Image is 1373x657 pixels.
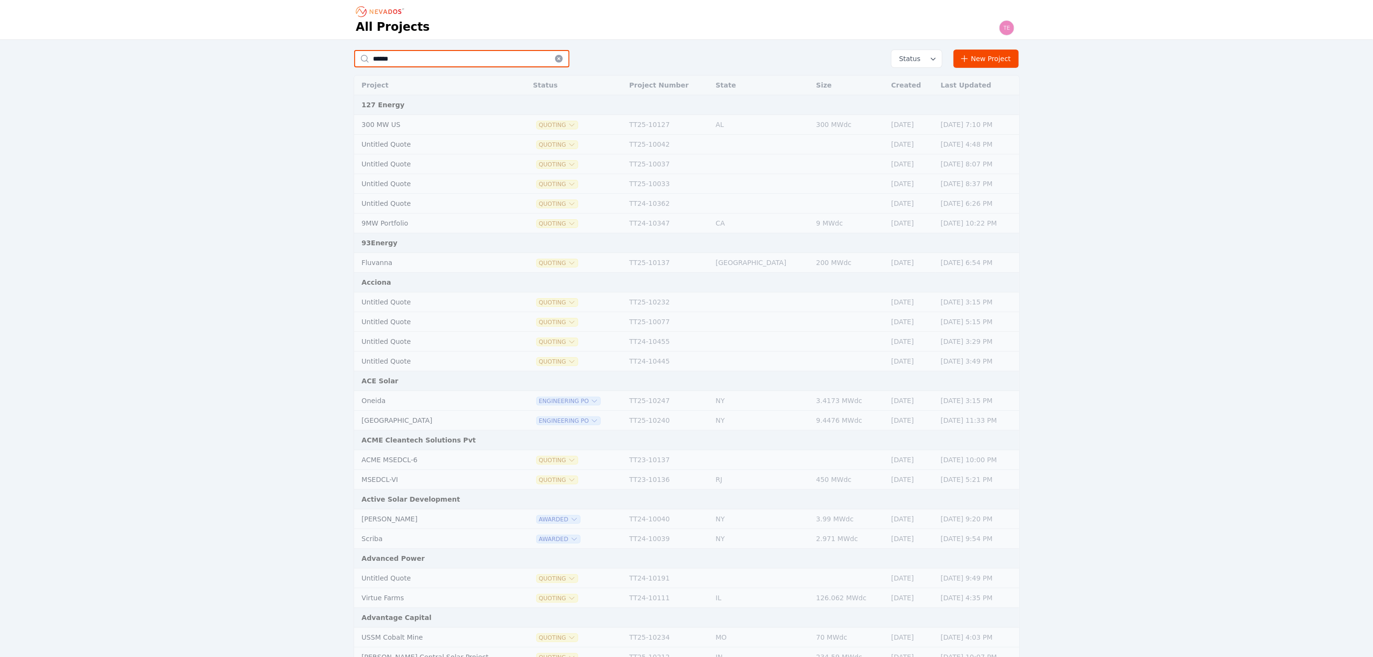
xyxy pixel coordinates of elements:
td: [DATE] [887,154,936,174]
td: [DATE] [887,253,936,273]
td: Advantage Capital [354,608,1019,628]
td: [PERSON_NAME] [354,509,505,529]
td: TT25-10240 [625,411,711,430]
td: Advanced Power [354,549,1019,569]
td: Untitled Quote [354,174,505,194]
td: Fluvanna [354,253,505,273]
td: [DATE] [887,450,936,470]
button: Quoting [537,338,578,346]
td: [DATE] [887,214,936,233]
td: 70 MWdc [811,628,886,647]
td: NY [711,509,811,529]
tr: ScribaAwardedTT24-10039NY2.971 MWdc[DATE][DATE] 9:54 PM [354,529,1019,549]
tr: [PERSON_NAME]AwardedTT24-10040NY3.99 MWdc[DATE][DATE] 9:20 PM [354,509,1019,529]
td: NY [711,529,811,549]
span: Quoting [537,634,578,642]
button: Status [891,50,942,67]
td: 300 MW US [354,115,505,135]
td: TT24-10191 [625,569,711,588]
td: [DATE] [887,391,936,411]
td: NY [711,411,811,430]
td: [DATE] 8:07 PM [936,154,1019,174]
td: Active Solar Development [354,490,1019,509]
button: Quoting [537,200,578,208]
button: Quoting [537,141,578,149]
td: [DATE] [887,529,936,549]
td: TT24-10455 [625,332,711,352]
td: TT25-10247 [625,391,711,411]
span: Quoting [537,456,578,464]
span: Quoting [537,220,578,227]
td: [DATE] [887,292,936,312]
td: Untitled Quote [354,352,505,371]
tr: Virtue FarmsQuotingTT24-10111IL126.062 MWdc[DATE][DATE] 4:35 PM [354,588,1019,608]
td: 2.971 MWdc [811,529,886,549]
td: NY [711,391,811,411]
td: ACE Solar [354,371,1019,391]
td: [DATE] [887,135,936,154]
td: TT24-10039 [625,529,711,549]
td: [DATE] [887,352,936,371]
td: [DATE] 3:15 PM [936,391,1019,411]
td: [DATE] 9:49 PM [936,569,1019,588]
td: TT25-10033 [625,174,711,194]
td: [DATE] 10:22 PM [936,214,1019,233]
th: Created [887,76,936,95]
button: Awarded [537,535,580,543]
td: [DATE] [887,332,936,352]
td: IL [711,588,811,608]
tr: Untitled QuoteQuotingTT24-10362[DATE][DATE] 6:26 PM [354,194,1019,214]
td: AL [711,115,811,135]
button: Quoting [537,180,578,188]
td: Untitled Quote [354,569,505,588]
td: [DATE] 10:00 PM [936,450,1019,470]
td: TT24-10111 [625,588,711,608]
td: 9MW Portfolio [354,214,505,233]
td: 126.062 MWdc [811,588,886,608]
button: Quoting [537,299,578,306]
td: [DATE] [887,411,936,430]
button: Quoting [537,594,578,602]
tr: Untitled QuoteQuotingTT24-10455[DATE][DATE] 3:29 PM [354,332,1019,352]
span: Status [895,54,921,63]
tr: Untitled QuoteQuotingTT25-10042[DATE][DATE] 4:48 PM [354,135,1019,154]
button: Quoting [537,259,578,267]
button: Quoting [537,575,578,582]
td: [DATE] [887,628,936,647]
td: Oneida [354,391,505,411]
td: [DATE] 11:33 PM [936,411,1019,430]
span: Quoting [537,121,578,129]
tr: 300 MW USQuotingTT25-10127AL300 MWdc[DATE][DATE] 7:10 PM [354,115,1019,135]
td: [DATE] [887,312,936,332]
tr: FluvannaQuotingTT25-10137[GEOGRAPHIC_DATA]200 MWdc[DATE][DATE] 6:54 PM [354,253,1019,273]
h1: All Projects [356,19,430,35]
td: [DATE] 3:29 PM [936,332,1019,352]
button: Quoting [537,161,578,168]
tr: MSEDCL-VIQuotingTT23-10136RJ450 MWdc[DATE][DATE] 5:21 PM [354,470,1019,490]
th: Size [811,76,886,95]
span: Awarded [537,516,580,523]
td: TT24-10445 [625,352,711,371]
td: Untitled Quote [354,154,505,174]
td: CA [711,214,811,233]
td: [GEOGRAPHIC_DATA] [354,411,505,430]
button: Quoting [537,476,578,484]
td: TT23-10137 [625,450,711,470]
td: MSEDCL-VI [354,470,505,490]
td: 3.99 MWdc [811,509,886,529]
img: Ted Elliott [999,20,1014,36]
tr: ACME MSEDCL-6QuotingTT23-10137[DATE][DATE] 10:00 PM [354,450,1019,470]
td: Untitled Quote [354,135,505,154]
td: 450 MWdc [811,470,886,490]
tr: Untitled QuoteQuotingTT25-10077[DATE][DATE] 5:15 PM [354,312,1019,332]
td: [DATE] [887,115,936,135]
td: [DATE] [887,569,936,588]
a: New Project [953,50,1019,68]
tr: Untitled QuoteQuotingTT24-10191[DATE][DATE] 9:49 PM [354,569,1019,588]
td: MO [711,628,811,647]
